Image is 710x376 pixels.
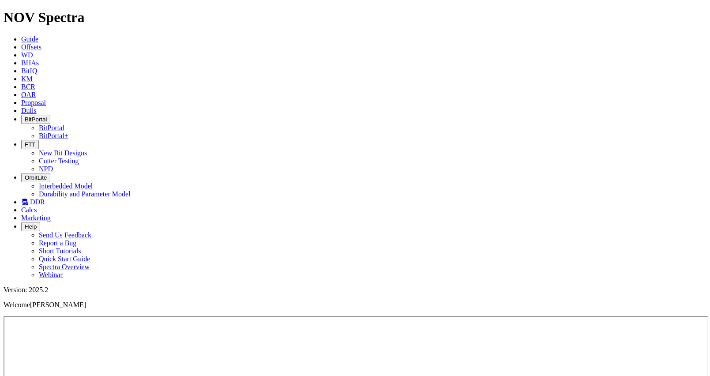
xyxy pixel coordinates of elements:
[39,239,76,247] a: Report a Bug
[21,83,35,90] a: BCR
[30,198,45,206] span: DDR
[21,214,51,222] a: Marketing
[21,59,39,67] a: BHAs
[39,124,64,132] a: BitPortal
[25,116,47,123] span: BitPortal
[21,91,36,98] a: OAR
[21,115,50,124] button: BitPortal
[39,231,91,239] a: Send Us Feedback
[4,301,706,309] p: Welcome
[21,35,38,43] a: Guide
[21,67,37,75] a: BitIQ
[25,141,35,148] span: FTT
[21,43,41,51] a: Offsets
[39,132,68,139] a: BitPortal+
[25,223,37,230] span: Help
[39,165,53,173] a: NPD
[39,247,81,255] a: Short Tutorials
[21,51,33,59] a: WD
[21,222,40,231] button: Help
[39,271,63,278] a: Webinar
[39,190,131,198] a: Durability and Parameter Model
[21,198,45,206] a: DDR
[39,255,90,263] a: Quick Start Guide
[21,173,50,182] button: OrbitLite
[21,99,46,106] a: Proposal
[21,206,37,214] a: Calcs
[39,157,79,165] a: Cutter Testing
[4,9,706,26] h1: NOV Spectra
[30,301,86,308] span: [PERSON_NAME]
[21,107,37,114] a: Dulls
[39,149,87,157] a: New Bit Designs
[39,182,93,190] a: Interbedded Model
[39,263,90,271] a: Spectra Overview
[25,174,47,181] span: OrbitLite
[21,75,33,83] a: KM
[21,140,39,149] button: FTT
[4,286,706,294] div: Version: 2025.2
